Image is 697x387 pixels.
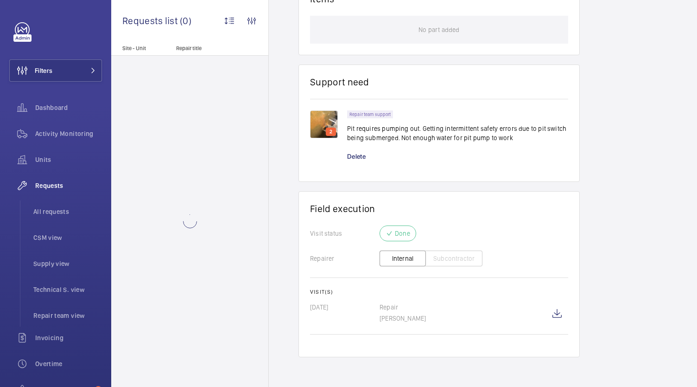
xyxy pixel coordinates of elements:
[347,152,375,161] div: Delete
[380,251,426,266] button: Internal
[33,259,102,268] span: Supply view
[33,233,102,242] span: CSM view
[425,251,482,266] button: Subcontractor
[328,128,334,136] p: 2
[310,289,568,295] h2: Visit(s)
[35,359,102,368] span: Overtime
[111,45,172,52] p: Site - Unit
[380,314,546,323] p: [PERSON_NAME]
[310,76,369,88] h1: Support need
[35,103,102,112] span: Dashboard
[380,303,546,312] p: Repair
[310,303,380,312] p: [DATE]
[176,45,237,52] p: Repair title
[310,110,338,138] img: 1727789216273-caa82396-3d6d-4b95-9b4c-9eaa54534c0e
[35,333,102,342] span: Invoicing
[395,229,410,238] p: Done
[33,207,102,216] span: All requests
[349,113,391,116] p: Repair team support
[122,15,180,26] span: Requests list
[347,124,568,142] p: Pit requires pumping out. Getting intermittent safety errors due to pit switch being submerged. N...
[35,181,102,190] span: Requests
[35,155,102,164] span: Units
[418,16,459,44] p: No part added
[33,285,102,294] span: Technical S. view
[310,203,568,214] h1: Field execution
[9,59,102,82] button: Filters
[35,129,102,138] span: Activity Monitoring
[33,311,102,320] span: Repair team view
[35,66,52,75] span: Filters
